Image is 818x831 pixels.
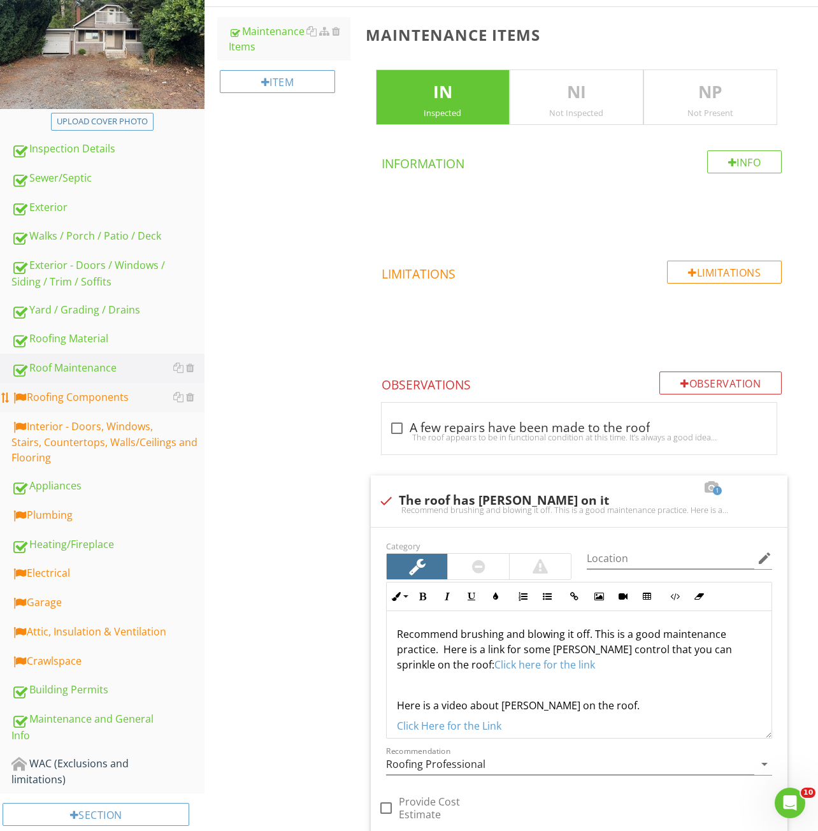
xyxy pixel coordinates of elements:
div: Limitations [667,261,782,284]
div: Yard / Grading / Drains [11,302,204,319]
div: Garage [11,595,204,611]
div: The roof appears to be in functional condition at this time. It’s always a good idea to keep an e... [389,432,769,442]
div: Info [707,150,782,173]
div: Interior - Doors, Windows, Stairs, Countertops, Walls/Ceilings and Flooring [11,419,204,466]
div: Section [3,803,189,826]
i: arrow_drop_down [757,756,772,772]
button: Underline (Ctrl+U) [459,584,484,609]
div: Heating/Fireplace [11,537,204,553]
h4: Limitations [382,261,782,282]
input: Recommendation [386,754,754,775]
a: Click Here for the Link [397,719,501,733]
input: Location [587,548,754,569]
h3: Maintenance Items [366,26,798,43]
i: edit [757,551,772,566]
div: Attic, Insulation & Ventilation [11,624,204,640]
button: Unordered List [535,584,559,609]
div: Building Permits [11,682,204,698]
h4: Information [382,150,782,172]
label: Provide Cost Estimate [399,795,502,821]
span: 1 [713,486,722,495]
div: Exterior [11,199,204,216]
div: Maintenance Items [229,24,350,54]
div: Maintenance and General Info [11,711,204,743]
div: Recommend brushing and blowing it off. This is a good maintenance practice. Here is a link for so... [378,505,780,515]
button: Insert Video [611,584,635,609]
p: NP [644,80,777,105]
div: Exterior - Doors / Windows / Siding / Trim / Soffits [11,257,204,289]
p: Recommend brushing and blowing it off. This is a good maintenance practice. Here is a link for so... [397,626,761,672]
button: Ordered List [511,584,535,609]
div: Crawlspace [11,653,204,670]
button: Colors [484,584,508,609]
label: Category [386,540,420,552]
div: Roof Maintenance [11,360,204,377]
div: WAC (Exclusions and limitations) [11,756,204,788]
span: 10 [801,788,815,798]
button: Insert Link (Ctrl+K) [563,584,587,609]
button: Clear Formatting [687,584,711,609]
p: NI [510,80,643,105]
iframe: Intercom live chat [775,788,805,818]
button: Upload cover photo [51,113,154,131]
button: Insert Image (Ctrl+P) [587,584,611,609]
button: Bold (Ctrl+B) [411,584,435,609]
button: Inline Style [387,584,411,609]
div: Inspected [377,108,509,118]
div: Roofing Components [11,389,204,406]
h4: Observations [382,372,782,393]
div: Inspection Details [11,141,204,157]
div: Sewer/Septic [11,170,204,187]
div: Not Present [644,108,777,118]
button: Insert Table [635,584,659,609]
button: Code View [663,584,687,609]
button: Italic (Ctrl+I) [435,584,459,609]
div: Walks / Porch / Patio / Deck [11,228,204,245]
div: Plumbing [11,507,204,524]
div: Observation [659,372,782,394]
p: Here is a video about [PERSON_NAME] on the roof. [397,698,761,713]
a: Click here for the link [494,658,595,672]
div: Not Inspected [510,108,643,118]
div: Appliances [11,478,204,495]
div: Roofing Material [11,331,204,347]
p: IN [377,80,509,105]
div: Item [220,70,335,93]
div: Electrical [11,565,204,582]
div: Upload cover photo [57,115,148,128]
